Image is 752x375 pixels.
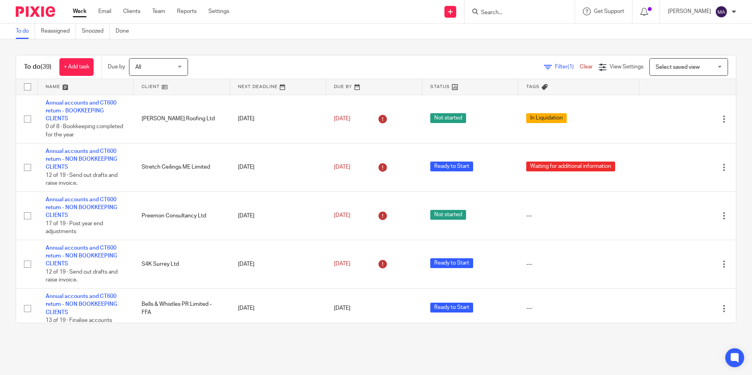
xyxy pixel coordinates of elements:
[430,113,466,123] span: Not started
[334,261,350,267] span: [DATE]
[46,173,118,186] span: 12 of 19 · Send out drafts and raise invoice.
[46,294,117,315] a: Annual accounts and CT600 return - NON BOOKKEEPING CLIENTS
[526,162,615,171] span: Waiting for additional information
[580,64,593,70] a: Clear
[46,124,123,138] span: 0 of 8 · Bookkeeping completed for the year
[108,63,125,71] p: Due by
[568,64,574,70] span: (1)
[16,6,55,17] img: Pixie
[82,24,110,39] a: Snoozed
[430,210,466,220] span: Not started
[334,164,350,170] span: [DATE]
[98,7,111,15] a: Email
[480,9,551,17] input: Search
[46,269,118,283] span: 12 of 19 · Send out drafts and raise invoice.
[24,63,52,71] h1: To do
[134,191,230,240] td: Preemon Consultancy Ltd
[116,24,135,39] a: Done
[134,240,230,288] td: S4K Surrey Ltd
[334,116,350,121] span: [DATE]
[46,100,116,122] a: Annual accounts and CT600 return - BOOKKEEPING CLIENTS
[430,162,473,171] span: Ready to Start
[16,24,35,39] a: To do
[594,9,624,14] span: Get Support
[334,306,350,311] span: [DATE]
[230,95,326,143] td: [DATE]
[208,7,229,15] a: Settings
[526,85,540,89] span: Tags
[430,303,473,312] span: Ready to Start
[46,197,117,219] a: Annual accounts and CT600 return - NON BOOKKEEPING CLIENTS
[715,6,728,18] img: svg%3E
[230,240,326,288] td: [DATE]
[526,212,632,220] div: ---
[526,113,567,123] span: In Liquidation
[230,143,326,191] td: [DATE]
[73,7,87,15] a: Work
[134,143,230,191] td: Stretch Ceilings ME Limited
[41,24,76,39] a: Reassigned
[555,64,580,70] span: Filter
[46,149,117,170] a: Annual accounts and CT600 return - NON BOOKKEEPING CLIENTS
[177,7,197,15] a: Reports
[46,245,117,267] a: Annual accounts and CT600 return - NON BOOKKEEPING CLIENTS
[134,95,230,143] td: [PERSON_NAME] Roofing Ltd
[123,7,140,15] a: Clients
[526,260,632,268] div: ---
[230,288,326,329] td: [DATE]
[656,64,700,70] span: Select saved view
[46,318,112,323] span: 13 of 19 · Finalise accounts
[526,304,632,312] div: ---
[46,221,103,235] span: 17 of 19 · Post year end adjustments
[334,213,350,219] span: [DATE]
[152,7,165,15] a: Team
[134,288,230,329] td: Bells & Whistles PR Limited - FFA
[135,64,141,70] span: All
[430,258,473,268] span: Ready to Start
[230,191,326,240] td: [DATE]
[59,58,94,76] a: + Add task
[668,7,711,15] p: [PERSON_NAME]
[41,64,52,70] span: (39)
[610,64,643,70] span: View Settings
